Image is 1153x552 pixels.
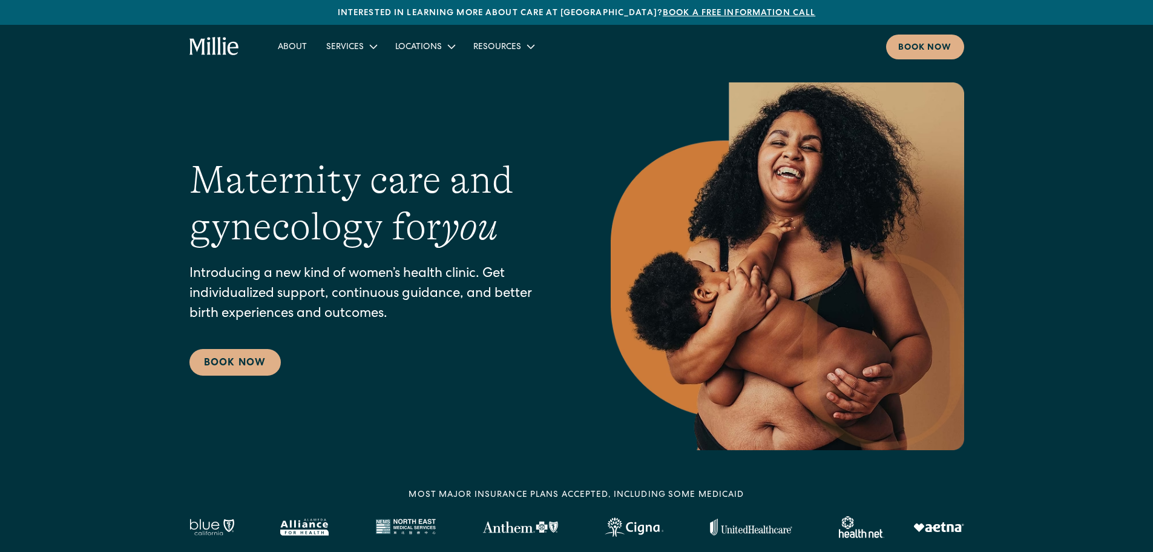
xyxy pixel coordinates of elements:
div: Services [317,36,386,56]
a: Book a free information call [663,9,815,18]
div: Resources [473,41,521,54]
img: Anthem Logo [482,521,558,533]
div: Locations [386,36,464,56]
img: Cigna logo [605,517,663,537]
img: Healthnet logo [839,516,884,538]
div: MOST MAJOR INSURANCE PLANS ACCEPTED, INCLUDING some MEDICAID [409,489,744,502]
a: About [268,36,317,56]
img: North East Medical Services logo [375,519,436,536]
a: home [189,37,240,56]
p: Introducing a new kind of women’s health clinic. Get individualized support, continuous guidance,... [189,265,562,325]
img: Aetna logo [913,522,964,532]
div: Locations [395,41,442,54]
img: United Healthcare logo [710,519,792,536]
img: Smiling mother with her baby in arms, celebrating body positivity and the nurturing bond of postp... [611,82,964,450]
em: you [441,205,498,248]
div: Book now [898,42,952,55]
div: Services [326,41,364,54]
a: Book Now [189,349,281,376]
img: Blue California logo [189,519,234,536]
img: Alameda Alliance logo [280,519,328,536]
div: Resources [464,36,543,56]
a: Book now [886,35,964,59]
h1: Maternity care and gynecology for [189,157,562,250]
